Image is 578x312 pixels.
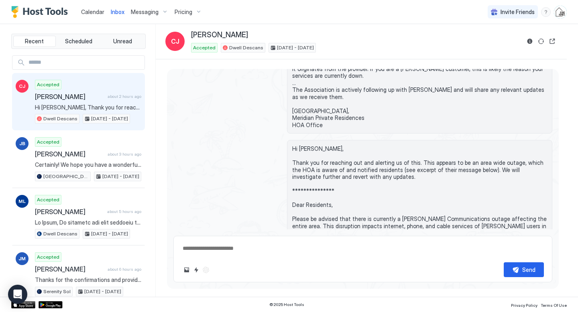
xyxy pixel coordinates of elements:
span: about 2 hours ago [108,94,141,99]
span: Lo Ipsum, Do sitametc adi elit seddoeiu temp in Utlab Etdolor, ma aliq en admini veni quis nostru... [35,219,141,226]
a: App Store [11,301,35,308]
span: [DATE] - [DATE] [91,115,128,122]
a: Privacy Policy [511,300,537,309]
span: about 6 hours ago [108,267,141,272]
span: Accepted [37,138,59,146]
span: Inbox [111,8,124,15]
span: [DATE] - [DATE] [84,288,121,295]
span: [DATE] - [DATE] [91,230,128,237]
span: Invite Friends [501,8,535,16]
span: CJ [171,36,179,46]
a: Inbox [111,8,124,16]
span: about 3 hours ago [108,152,141,157]
span: ML [18,198,26,205]
span: Unread [113,38,132,45]
span: Accepted [37,196,59,203]
span: Dwell Descans [43,115,77,122]
span: Recent [25,38,44,45]
div: menu [541,7,551,17]
span: [DATE] - [DATE] [102,173,139,180]
button: Unread [101,36,144,47]
span: [DATE] - [DATE] [277,44,314,51]
button: Sync reservation [536,36,546,46]
span: Terms Of Use [541,303,567,308]
div: Send [522,265,535,274]
span: [GEOGRAPHIC_DATA] [43,173,89,180]
span: Accepted [37,253,59,261]
button: Open reservation [547,36,557,46]
button: Scheduled [57,36,100,47]
span: Messaging [131,8,159,16]
span: Dwell Descans [229,44,263,51]
a: Calendar [81,8,104,16]
span: Hi [PERSON_NAME], Thank you for reaching out and alerting us of this. This appears to be an area ... [35,104,141,111]
div: tab-group [11,34,146,49]
span: Dwell Descans [43,230,77,237]
span: Serenity Sol [43,288,71,295]
span: Accepted [193,44,216,51]
div: Open Intercom Messenger [8,285,27,304]
span: Hi [PERSON_NAME], Thank you for reaching out and alerting us of this. This appears to be an area ... [292,145,547,300]
button: Upload image [182,265,191,275]
span: [PERSON_NAME] [35,93,104,101]
span: Privacy Policy [511,303,537,308]
a: Host Tools Logo [11,6,71,18]
button: Reservation information [525,36,535,46]
span: Calendar [81,8,104,15]
span: about 5 hours ago [107,209,141,214]
div: User profile [554,6,567,18]
span: Accepted [37,81,59,88]
input: Input Field [25,56,144,69]
span: [PERSON_NAME] [35,150,104,158]
span: [PERSON_NAME] [191,30,248,40]
span: JB [19,140,25,147]
span: [PERSON_NAME] [35,265,104,273]
span: © 2025 Host Tools [269,302,304,307]
span: Thanks for the confirmations and providing a copy of your ID via text, [PERSON_NAME]. Please expe... [35,276,141,284]
span: JM [18,255,26,262]
span: Certainly! We hope you have a wonderful [DATE]. [35,161,141,168]
button: Send [504,262,544,277]
span: [PERSON_NAME] [35,208,104,216]
span: Scheduled [65,38,92,45]
span: Pricing [175,8,192,16]
a: Google Play Store [39,301,63,308]
span: CJ [19,83,25,90]
button: Quick reply [191,265,201,275]
a: Terms Of Use [541,300,567,309]
button: Recent [13,36,56,47]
